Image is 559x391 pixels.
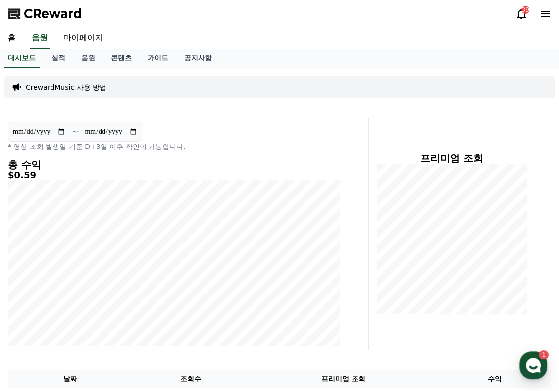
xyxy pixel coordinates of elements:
[26,82,106,92] a: CrewardMusic 사용 방법
[30,28,50,49] a: 음원
[140,49,176,68] a: 가이드
[44,49,73,68] a: 실적
[8,159,341,170] h4: 총 수익
[153,324,165,332] span: 설정
[4,49,40,68] a: 대시보드
[101,308,104,316] span: 1
[132,370,248,388] th: 조회수
[91,324,102,332] span: 대화
[73,49,103,68] a: 음원
[55,28,111,49] a: 마이페이지
[72,126,78,138] p: ~
[8,370,132,388] th: 날짜
[176,49,220,68] a: 공지사항
[65,309,128,334] a: 1대화
[3,309,65,334] a: 홈
[438,370,551,388] th: 수익
[8,142,341,151] p: * 영상 조회 발생일 기준 D+3일 이후 확인이 가능합니다.
[377,153,527,164] h4: 프리미엄 조회
[521,6,529,14] div: 39
[8,6,82,22] a: CReward
[128,309,190,334] a: 설정
[249,370,438,388] th: 프리미엄 조회
[103,49,140,68] a: 콘텐츠
[31,324,37,332] span: 홈
[515,8,527,20] a: 39
[24,6,82,22] span: CReward
[8,170,341,180] h5: $0.59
